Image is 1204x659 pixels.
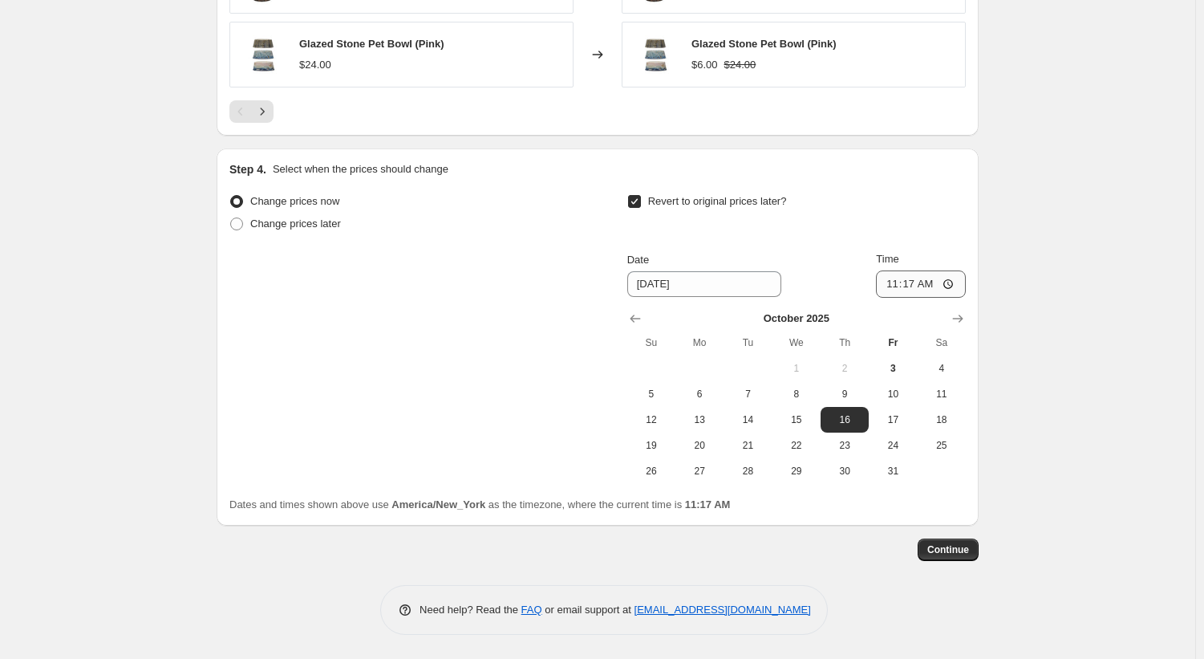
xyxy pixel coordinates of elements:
[924,388,959,401] span: 11
[730,439,765,452] span: 21
[947,307,969,330] button: Show next month, November 2025
[779,362,814,375] span: 1
[627,330,675,356] th: Sunday
[724,57,756,73] strike: $24.00
[391,498,485,511] b: America/New_York
[685,498,731,511] b: 11:17 AM
[918,381,966,407] button: Saturday October 11 2025
[724,458,772,484] button: Tuesday October 28 2025
[682,413,717,426] span: 13
[918,433,966,458] button: Saturday October 25 2025
[627,433,675,458] button: Sunday October 19 2025
[627,458,675,484] button: Sunday October 26 2025
[827,439,862,452] span: 23
[238,31,286,79] img: df7102a_80x.webp
[250,195,339,207] span: Change prices now
[827,465,862,478] span: 30
[779,413,814,426] span: 15
[229,498,730,511] span: Dates and times shown above use as the timezone, where the current time is
[772,407,821,433] button: Wednesday October 15 2025
[821,407,869,433] button: Thursday October 16 2025
[827,388,862,401] span: 9
[875,336,910,349] span: Fr
[869,433,917,458] button: Friday October 24 2025
[821,330,869,356] th: Thursday
[627,271,781,297] input: 10/3/2025
[779,336,814,349] span: We
[648,195,787,207] span: Revert to original prices later?
[627,381,675,407] button: Sunday October 5 2025
[876,271,966,298] input: 12:00
[821,356,869,381] button: Thursday October 2 2025
[772,433,821,458] button: Wednesday October 22 2025
[724,330,772,356] th: Tuesday
[229,100,274,123] nav: Pagination
[875,413,910,426] span: 17
[675,433,724,458] button: Monday October 20 2025
[299,57,331,73] div: $24.00
[875,362,910,375] span: 3
[927,543,969,556] span: Continue
[420,604,521,616] span: Need help? Read the
[724,407,772,433] button: Tuesday October 14 2025
[691,57,718,73] div: $6.00
[869,458,917,484] button: Friday October 31 2025
[869,356,917,381] button: Today Friday October 3 2025
[675,458,724,484] button: Monday October 27 2025
[691,38,837,50] span: Glazed Stone Pet Bowl (Pink)
[730,336,765,349] span: Tu
[772,458,821,484] button: Wednesday October 29 2025
[250,218,341,230] span: Change prices later
[869,381,917,407] button: Friday October 10 2025
[675,381,724,407] button: Monday October 6 2025
[675,407,724,433] button: Monday October 13 2025
[827,336,862,349] span: Th
[875,465,910,478] span: 31
[918,356,966,381] button: Saturday October 4 2025
[779,388,814,401] span: 8
[827,362,862,375] span: 2
[682,388,717,401] span: 6
[634,439,669,452] span: 19
[924,362,959,375] span: 4
[521,604,542,616] a: FAQ
[924,413,959,426] span: 18
[918,330,966,356] th: Saturday
[730,465,765,478] span: 28
[682,465,717,478] span: 27
[724,433,772,458] button: Tuesday October 21 2025
[918,539,979,561] button: Continue
[779,439,814,452] span: 22
[675,330,724,356] th: Monday
[627,254,649,266] span: Date
[875,388,910,401] span: 10
[229,161,266,177] h2: Step 4.
[876,253,898,265] span: Time
[869,330,917,356] th: Friday
[634,465,669,478] span: 26
[634,413,669,426] span: 12
[634,388,669,401] span: 5
[821,458,869,484] button: Thursday October 30 2025
[730,413,765,426] span: 14
[627,407,675,433] button: Sunday October 12 2025
[821,381,869,407] button: Thursday October 9 2025
[682,336,717,349] span: Mo
[730,388,765,401] span: 7
[827,413,862,426] span: 16
[772,381,821,407] button: Wednesday October 8 2025
[875,439,910,452] span: 24
[924,336,959,349] span: Sa
[821,433,869,458] button: Thursday October 23 2025
[869,407,917,433] button: Friday October 17 2025
[924,439,959,452] span: 25
[542,604,634,616] span: or email support at
[772,356,821,381] button: Wednesday October 1 2025
[634,336,669,349] span: Su
[299,38,444,50] span: Glazed Stone Pet Bowl (Pink)
[918,407,966,433] button: Saturday October 18 2025
[630,31,679,79] img: df7102a_80x.webp
[273,161,448,177] p: Select when the prices should change
[634,604,811,616] a: [EMAIL_ADDRESS][DOMAIN_NAME]
[724,381,772,407] button: Tuesday October 7 2025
